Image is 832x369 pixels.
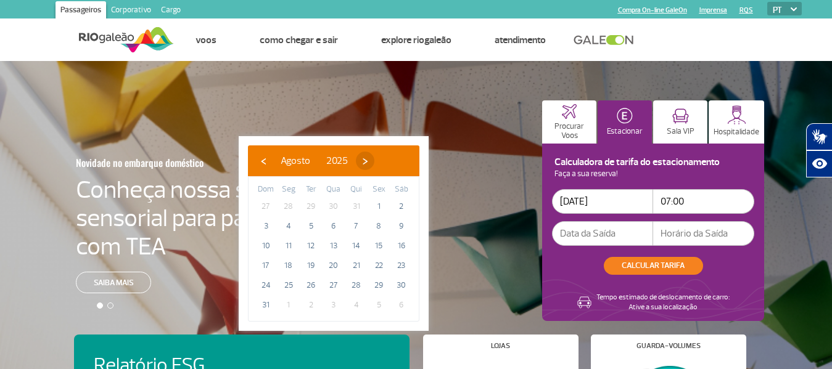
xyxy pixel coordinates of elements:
[273,152,318,170] button: Agosto
[255,183,278,197] th: weekday
[495,34,546,46] a: Atendimento
[279,236,299,256] span: 11
[254,153,374,165] bs-datepicker-navigation-view: ​ ​ ​
[347,256,366,275] span: 21
[390,183,413,197] th: weekday
[279,275,299,295] span: 25
[256,275,276,295] span: 24
[345,183,368,197] th: weekday
[491,343,510,349] h4: Lojas
[256,236,276,256] span: 10
[617,108,633,124] img: carParkingHomeActive.svg
[347,216,366,236] span: 7
[279,295,299,315] span: 1
[369,216,389,236] span: 8
[369,275,389,295] span: 29
[368,183,390,197] th: weekday
[392,295,411,315] span: 6
[324,216,344,236] span: 6
[806,123,832,177] div: Plugin de acessibilidade da Hand Talk.
[76,272,151,293] a: Saiba mais
[392,275,411,295] span: 30
[300,183,323,197] th: weekday
[76,150,282,176] h3: Novidade no embarque doméstico
[156,1,186,21] a: Cargo
[301,275,321,295] span: 26
[239,136,429,331] bs-datepicker-container: calendar
[369,256,389,275] span: 22
[552,159,754,166] h4: Calculadora de tarifa do estacionamento
[256,216,276,236] span: 3
[392,256,411,275] span: 23
[324,197,344,216] span: 30
[278,183,300,197] th: weekday
[369,295,389,315] span: 5
[604,257,703,275] button: CALCULAR TARIFA
[552,221,653,246] input: Data da Saída
[281,155,310,167] span: Agosto
[106,1,156,21] a: Corporativo
[596,293,730,312] p: Tempo estimado de deslocamento de carro: Ative a sua localização
[369,197,389,216] span: 1
[392,236,411,256] span: 16
[806,150,832,177] button: Abrir recursos assistivos.
[548,122,590,140] p: Procurar Voos
[562,104,577,119] img: airplaneHome.svg
[256,256,276,275] span: 17
[552,171,754,177] p: Faça a sua reserva!
[324,275,344,295] span: 27
[347,295,366,315] span: 4
[279,216,299,236] span: 4
[542,100,596,144] button: Procurar Voos
[318,152,356,170] button: 2025
[552,189,653,214] input: Data de Entrada
[667,127,694,136] p: Sala VIP
[598,100,652,144] button: Estacionar
[392,216,411,236] span: 9
[347,197,366,216] span: 31
[714,128,759,137] p: Hospitalidade
[324,256,344,275] span: 20
[76,176,342,261] h4: Conheça nossa sala sensorial para passageiros com TEA
[279,256,299,275] span: 18
[381,34,451,46] a: Explore RIOgaleão
[326,155,348,167] span: 2025
[347,236,366,256] span: 14
[56,1,106,21] a: Passageiros
[301,197,321,216] span: 29
[279,197,299,216] span: 28
[356,152,374,170] button: ›
[254,152,273,170] button: ‹
[301,236,321,256] span: 12
[806,123,832,150] button: Abrir tradutor de língua de sinais.
[256,295,276,315] span: 31
[256,197,276,216] span: 27
[739,6,753,14] a: RQS
[653,100,707,144] button: Sala VIP
[672,108,689,124] img: vipRoom.svg
[323,183,345,197] th: weekday
[301,295,321,315] span: 2
[392,197,411,216] span: 2
[369,236,389,256] span: 15
[618,6,687,14] a: Compra On-line GaleOn
[324,295,344,315] span: 3
[699,6,727,14] a: Imprensa
[260,34,338,46] a: Como chegar e sair
[636,343,701,349] h4: Guarda-volumes
[301,256,321,275] span: 19
[196,34,216,46] a: Voos
[607,127,643,136] p: Estacionar
[324,236,344,256] span: 13
[653,189,754,214] input: Horário da Entrada
[709,100,764,144] button: Hospitalidade
[301,216,321,236] span: 5
[653,221,754,246] input: Horário da Saída
[347,275,366,295] span: 28
[727,105,746,124] img: hospitality.svg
